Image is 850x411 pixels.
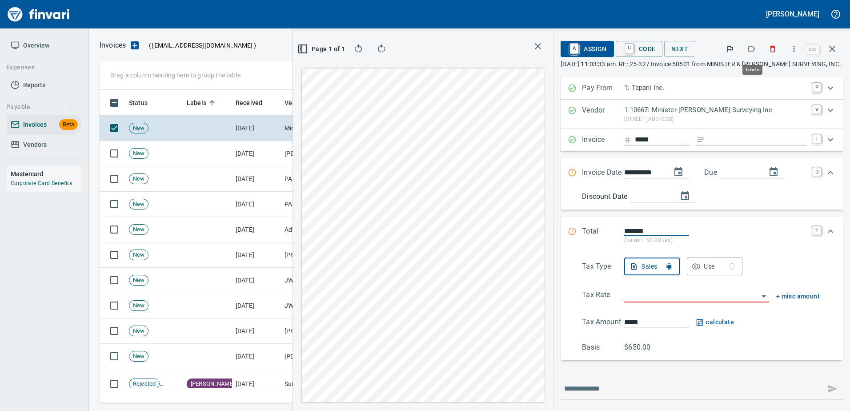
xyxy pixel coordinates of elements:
span: Payable [6,101,73,113]
span: Pages Split [160,380,175,387]
button: Flag [720,39,740,59]
td: [DATE] [232,192,281,217]
button: CCode [616,41,663,57]
td: [PERSON_NAME] <[EMAIL_ADDRESS][DOMAIN_NAME]> [281,141,370,166]
td: [PERSON_NAME] dba [PERSON_NAME] Dump Trucking (6-22927) [281,318,370,344]
td: [DATE] [232,166,281,192]
td: [DATE] [232,318,281,344]
p: Invoice [582,134,624,146]
span: Assign [568,41,606,56]
span: New [129,200,148,209]
p: Discount Date [582,191,627,202]
span: [PERSON_NAME] [187,380,238,388]
div: Expand [561,100,843,129]
button: change due date [763,161,784,183]
span: Invoices [23,119,47,130]
p: Pay From [582,83,624,94]
span: This records your message into the invoice and notifies anyone mentioned [822,378,843,399]
p: Due [704,167,746,178]
p: Invoice Date [582,167,624,179]
button: [PERSON_NAME] [764,7,822,21]
span: Overview [23,40,49,51]
td: [PERSON_NAME] <[PERSON_NAME][EMAIL_ADDRESS][PERSON_NAME][DOMAIN_NAME]> [281,242,370,268]
button: calculate [696,317,734,328]
a: T [812,226,821,235]
button: AAssign [561,41,613,57]
td: [DATE] [232,369,281,399]
span: New [129,251,148,259]
td: [DATE] [232,293,281,318]
span: Received [236,97,274,108]
span: New [129,175,148,183]
h5: [PERSON_NAME] [766,9,819,19]
a: C [625,44,633,53]
td: [PERSON_NAME] dba [PERSON_NAME] Dump Trucking (6-22927) [281,344,370,369]
p: Tax Type [582,261,624,275]
p: 1-10667: Minister-[PERSON_NAME] Surveying Inc [624,105,807,115]
div: Sales [642,261,672,272]
span: New [129,226,148,234]
p: [DATE] 11:03:33 am. RE: 25-327 Invoice 50501 from MINISTER & [PERSON_NAME] SURVEYING, INC.. [561,60,843,68]
a: Overview [7,36,81,56]
div: Expand [561,188,843,210]
td: [DATE] [232,141,281,166]
svg: Invoice number [624,134,631,145]
span: Invoice Split [175,380,186,387]
td: Suncore Construction and Materials Inc. (1-38881) [281,369,370,399]
span: New [129,149,148,158]
button: Upload an Invoice [126,40,144,51]
span: New [129,302,148,310]
td: [DATE] [232,242,281,268]
button: Expenses [3,59,77,76]
span: Received [236,97,262,108]
span: Labels [187,97,218,108]
button: More [784,39,804,59]
span: Labels [187,97,206,108]
td: JW Underground Inc (1-10504) [281,293,370,318]
td: [DATE] [232,344,281,369]
td: [DATE] [232,116,281,141]
p: Total [582,226,624,245]
td: PARKROSE HARDWARE [GEOGRAPHIC_DATA] <[PERSON_NAME][EMAIL_ADDRESS][PERSON_NAME][DOMAIN_NAME]> [281,192,370,217]
td: PARKROSE HARDWARE [GEOGRAPHIC_DATA] <[PERSON_NAME][EMAIL_ADDRESS][PERSON_NAME][DOMAIN_NAME]> [281,166,370,192]
span: [EMAIL_ADDRESS][DOMAIN_NAME] [151,41,253,50]
p: Vendor [582,105,624,124]
svg: Invoice description [696,135,705,144]
a: V [812,105,821,114]
a: esc [806,44,819,54]
a: InvoicesBeta [7,115,81,135]
a: A [570,44,578,53]
nav: breadcrumb [100,40,126,51]
button: change date [668,161,689,183]
p: [STREET_ADDRESS] [624,115,807,124]
span: New [129,276,148,285]
p: Tax Amount [582,317,624,328]
span: Next [671,44,688,55]
span: New [129,327,148,335]
a: I [812,134,821,143]
span: Status [129,97,148,108]
button: Sales [624,258,680,275]
div: Use [704,261,735,272]
button: Open [758,290,770,302]
button: + misc amount [776,291,820,302]
div: Expand [561,254,843,360]
a: Reports [7,75,81,95]
button: Use [687,258,742,275]
p: (basis + $0.00 tax) [624,236,807,245]
div: Expand [561,217,843,254]
button: Next [664,41,695,57]
a: D [812,167,821,176]
span: Vendors [23,139,47,150]
p: Invoices [100,40,126,51]
div: Expand [561,158,843,188]
p: Drag a column heading here to group the table [110,71,241,80]
img: Finvari [5,4,72,25]
span: Vendor / From [285,97,337,108]
p: Basis [582,342,624,353]
td: [DATE] [232,217,281,242]
td: Advanced Electrical Technologies (1-22056) [281,217,370,242]
span: Beta [59,120,78,130]
span: New [129,352,148,361]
